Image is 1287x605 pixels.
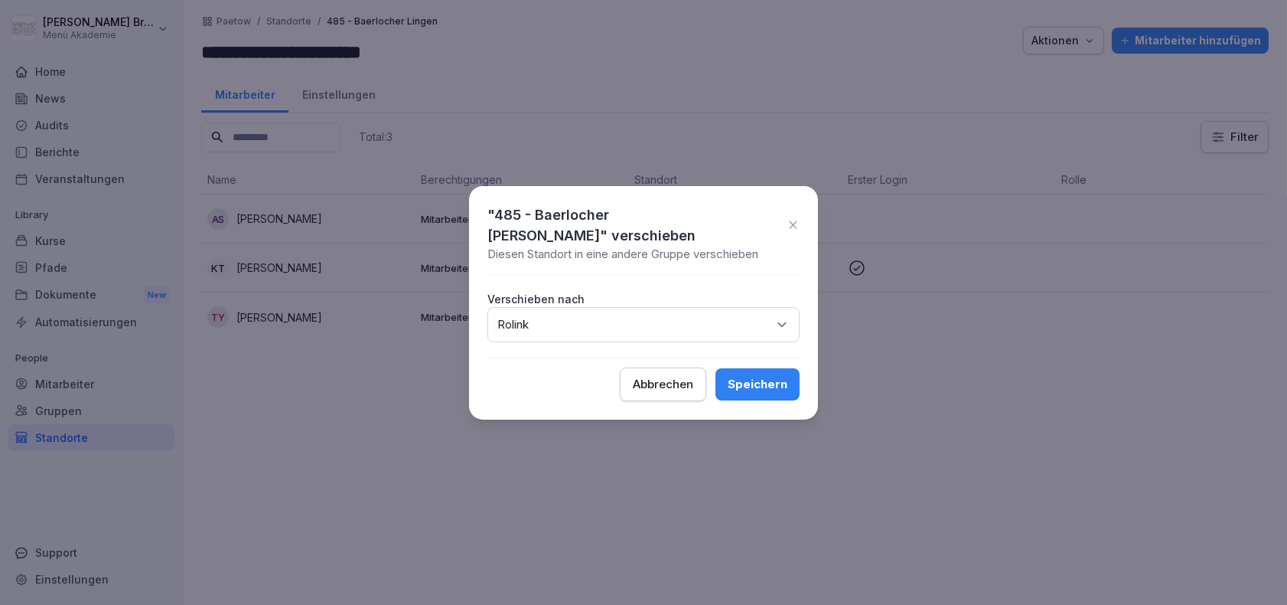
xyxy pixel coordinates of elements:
button: Speichern [715,368,800,401]
div: Abbrechen [633,376,693,393]
div: Speichern [728,376,787,393]
h1: "485 - Baerlocher [PERSON_NAME]" verschieben [487,204,779,246]
p: Diesen Standort in eine andere Gruppe verschieben [487,246,800,263]
p: Verschieben nach [487,291,800,307]
p: Rolink [497,317,529,332]
button: Abbrechen [620,368,706,401]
